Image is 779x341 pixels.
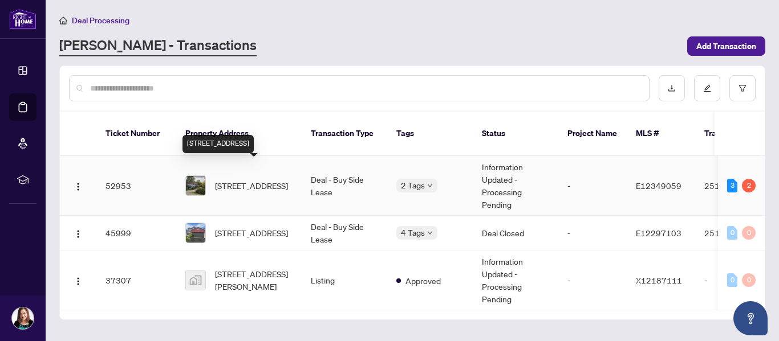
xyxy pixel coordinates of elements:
img: thumbnail-img [186,176,205,195]
div: 3 [727,179,737,192]
td: Information Updated - Processing Pending [473,250,558,310]
td: Deal - Buy Side Lease [302,156,387,216]
th: Project Name [558,112,627,156]
td: 52953 [96,156,176,216]
div: [STREET_ADDRESS] [182,135,254,153]
span: edit [703,84,711,92]
span: Deal Processing [72,15,129,26]
button: Logo [69,224,87,242]
span: [STREET_ADDRESS] [215,227,288,239]
span: [STREET_ADDRESS] [215,179,288,192]
img: thumbnail-img [186,223,205,243]
span: E12297103 [636,228,681,238]
button: Open asap [733,301,768,335]
span: 2 Tags [401,179,425,192]
button: Logo [69,176,87,195]
td: - [558,156,627,216]
div: 0 [742,273,756,287]
img: logo [9,9,36,30]
td: - [695,250,775,310]
img: Logo [74,277,83,286]
th: MLS # [627,112,695,156]
span: down [427,183,433,188]
td: - [558,250,627,310]
div: 2 [742,179,756,192]
td: 45999 [96,216,176,250]
span: down [427,230,433,236]
span: download [668,84,676,92]
span: home [59,17,67,24]
th: Property Address [176,112,302,156]
button: download [659,75,685,101]
th: Transaction Type [302,112,387,156]
td: Deal Closed [473,216,558,250]
td: Listing [302,250,387,310]
td: 2511630 [695,216,775,250]
th: Ticket Number [96,112,176,156]
img: Profile Icon [12,307,34,329]
button: Logo [69,271,87,289]
td: Deal - Buy Side Lease [302,216,387,250]
div: 0 [727,273,737,287]
button: Add Transaction [687,36,765,56]
span: 4 Tags [401,226,425,239]
div: 0 [742,226,756,240]
span: [STREET_ADDRESS][PERSON_NAME] [215,268,293,293]
span: Approved [405,274,441,287]
td: - [558,216,627,250]
button: filter [729,75,756,101]
td: 37307 [96,250,176,310]
th: Status [473,112,558,156]
td: 2514803 [695,156,775,216]
div: 0 [727,226,737,240]
a: [PERSON_NAME] - Transactions [59,36,257,56]
span: E12349059 [636,180,681,191]
img: Logo [74,229,83,239]
img: Logo [74,182,83,191]
td: Information Updated - Processing Pending [473,156,558,216]
button: edit [694,75,720,101]
span: X12187111 [636,275,682,285]
th: Trade Number [695,112,775,156]
img: thumbnail-img [186,270,205,290]
span: filter [739,84,746,92]
span: Add Transaction [696,37,756,55]
th: Tags [387,112,473,156]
